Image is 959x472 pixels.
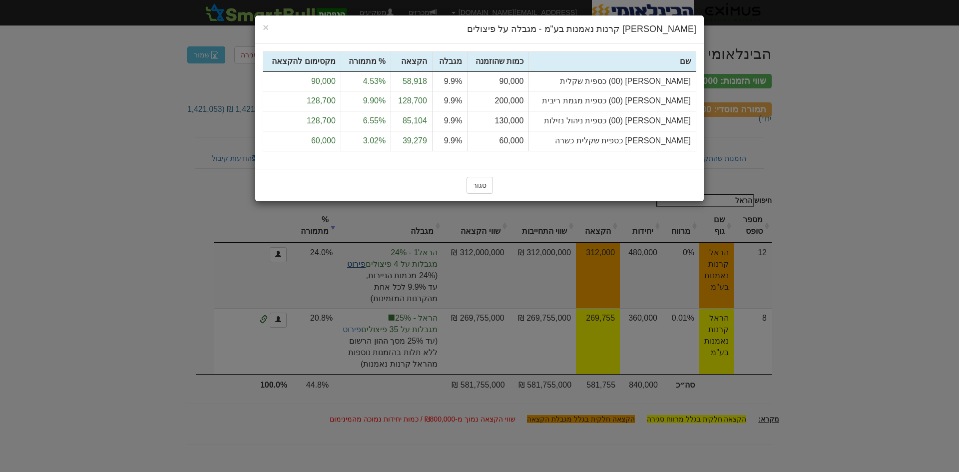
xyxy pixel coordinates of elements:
td: 3.02% [341,131,391,151]
td: 9.9% [432,91,467,111]
td: [PERSON_NAME] (00) כספית מגמת ריבית [529,91,696,111]
td: [PERSON_NAME] (00) כספית ניהול נזילות [529,111,696,131]
th: מקסימום להקצאה [263,51,341,71]
td: 4.53% [341,71,391,91]
td: 60,000 [468,131,529,151]
td: 90,000 [468,71,529,91]
button: סגור [467,177,493,194]
th: % מתמורה [341,51,391,71]
h4: [PERSON_NAME] קרנות נאמנות בע"מ - מגבלה על פיצולים [263,23,696,36]
th: כמות שהוזמנה [468,51,529,71]
td: 9.9% [432,111,467,131]
td: 128,700 [391,91,433,111]
td: 9.90% [341,91,391,111]
th: מגבלה [432,51,467,71]
td: הקצאה בפועל לקבוצת סמארטבול 24%, לתשומת ליבך: עדכון המגבלות ישנה את אפשרויות ההקצאה הסופיות. [338,243,443,308]
td: 128,700 [263,111,341,131]
span: × [263,21,269,33]
td: 60,000 [263,131,341,151]
td: 90,000 [263,71,341,91]
td: 130,000 [468,111,529,131]
td: 58,918 [391,71,433,91]
td: 9.9% [432,131,467,151]
td: 39,279 [391,131,433,151]
td: 85,104 [391,111,433,131]
th: הקצאה [391,51,433,71]
td: 6.55% [341,111,391,131]
td: 128,700 [263,91,341,111]
th: שם [529,51,696,71]
td: 9.9% [432,71,467,91]
td: [PERSON_NAME] (00) כספית שקלית [529,71,696,91]
td: 200,000 [468,91,529,111]
td: [PERSON_NAME] כספית שקלית כשרה [529,131,696,151]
